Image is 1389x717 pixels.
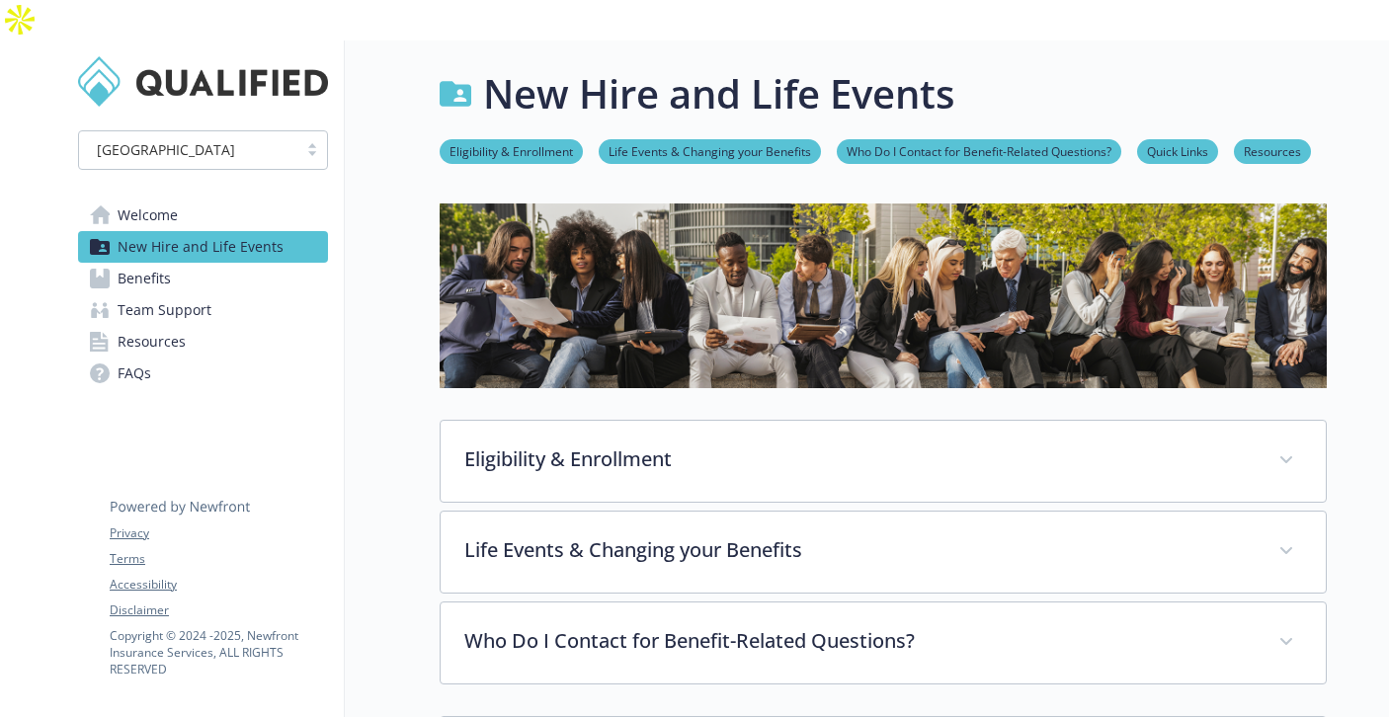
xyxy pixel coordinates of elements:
[1137,141,1218,160] a: Quick Links
[110,627,327,677] p: Copyright © 2024 - 2025 , Newfront Insurance Services, ALL RIGHTS RESERVED
[110,601,327,619] a: Disclaimer
[440,203,1327,388] img: new hire page banner
[483,64,954,123] h1: New Hire and Life Events
[78,263,328,294] a: Benefits
[441,602,1326,683] div: Who Do I Contact for Benefit-Related Questions?
[110,524,327,542] a: Privacy
[110,550,327,568] a: Terms
[440,141,583,160] a: Eligibility & Enrollment
[599,141,821,160] a: Life Events & Changing your Benefits
[110,576,327,594] a: Accessibility
[464,444,1255,474] p: Eligibility & Enrollment
[118,326,186,358] span: Resources
[78,231,328,263] a: New Hire and Life Events
[464,626,1255,656] p: Who Do I Contact for Benefit-Related Questions?
[78,358,328,389] a: FAQs
[118,263,171,294] span: Benefits
[464,535,1255,565] p: Life Events & Changing your Benefits
[1234,141,1311,160] a: Resources
[441,512,1326,593] div: Life Events & Changing your Benefits
[78,199,328,231] a: Welcome
[837,141,1121,160] a: Who Do I Contact for Benefit-Related Questions?
[89,139,287,160] span: [GEOGRAPHIC_DATA]
[118,294,211,326] span: Team Support
[78,326,328,358] a: Resources
[118,199,178,231] span: Welcome
[97,139,235,160] span: [GEOGRAPHIC_DATA]
[78,294,328,326] a: Team Support
[441,421,1326,502] div: Eligibility & Enrollment
[118,231,284,263] span: New Hire and Life Events
[118,358,151,389] span: FAQs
